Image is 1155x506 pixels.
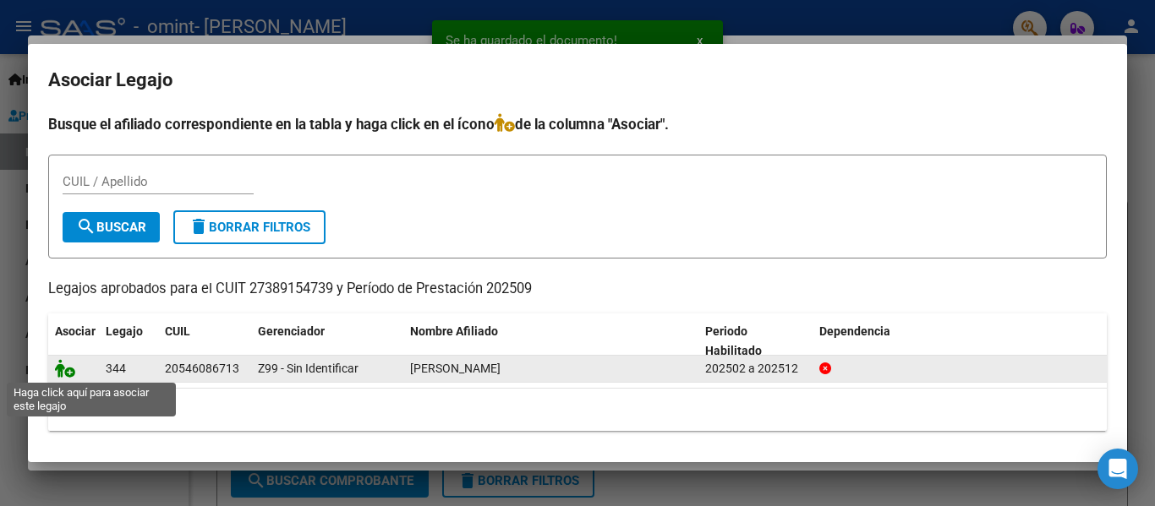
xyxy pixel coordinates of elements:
[48,313,99,369] datatable-header-cell: Asociar
[403,313,698,369] datatable-header-cell: Nombre Afiliado
[55,324,96,338] span: Asociar
[251,313,403,369] datatable-header-cell: Gerenciador
[106,324,143,338] span: Legajo
[258,362,359,375] span: Z99 - Sin Identificar
[410,362,501,375] span: NAVARRO SANTINO LEONEL
[410,324,498,338] span: Nombre Afiliado
[698,313,813,369] datatable-header-cell: Periodo Habilitado
[819,324,890,338] span: Dependencia
[48,279,1107,300] p: Legajos aprobados para el CUIT 27389154739 y Período de Prestación 202509
[173,210,326,244] button: Borrar Filtros
[189,220,310,235] span: Borrar Filtros
[63,212,160,242] button: Buscar
[165,359,239,378] div: 20546086713
[258,324,325,338] span: Gerenciador
[48,389,1107,431] div: 1 registros
[48,113,1107,135] h4: Busque el afiliado correspondiente en la tabla y haga click en el ícono de la columna "Asociar".
[1098,449,1138,489] div: Open Intercom Messenger
[165,324,190,338] span: CUIL
[76,216,96,237] mat-icon: search
[158,313,251,369] datatable-header-cell: CUIL
[48,64,1107,96] h2: Asociar Legajo
[189,216,209,237] mat-icon: delete
[99,313,158,369] datatable-header-cell: Legajo
[106,362,126,375] span: 344
[705,359,806,378] div: 202502 a 202512
[76,220,146,235] span: Buscar
[705,324,762,357] span: Periodo Habilitado
[813,313,1108,369] datatable-header-cell: Dependencia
